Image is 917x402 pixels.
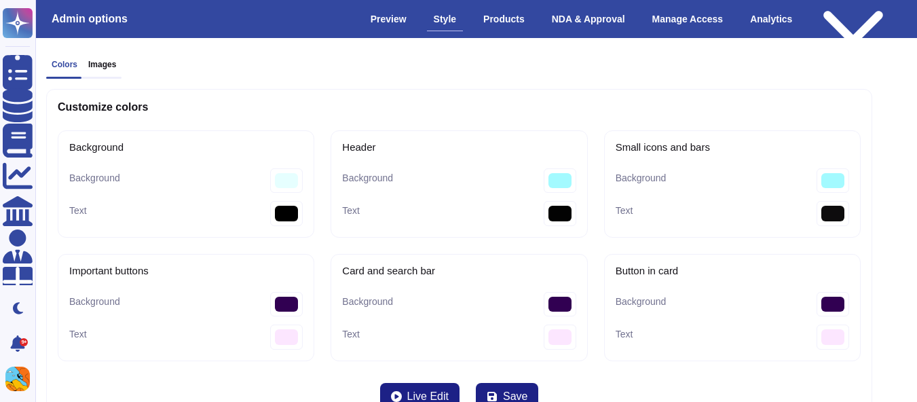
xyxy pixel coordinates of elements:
h3: Images [88,60,116,69]
img: user [5,367,30,391]
div: NDA & Approval [545,7,632,31]
div: Card and search bar [342,266,576,276]
div: Button in card [616,266,849,276]
h3: Colors [52,60,77,69]
div: Products [476,7,531,31]
span: Live Edit [407,391,449,402]
label: Background [342,297,393,306]
h6: Customize colors [58,100,148,113]
label: Text [342,329,360,339]
div: Background [69,142,303,152]
label: Text [69,329,87,339]
div: Important buttons [69,266,303,276]
div: Header [342,142,576,152]
label: Text [342,206,360,215]
span: Save [503,391,527,402]
div: Preview [364,7,413,31]
label: Background [69,297,120,306]
label: Background [69,173,120,183]
label: Background [616,173,667,183]
label: Background [342,173,393,183]
label: Text [69,206,87,215]
div: Small icons and bars [616,142,849,152]
h3: Admin options [52,12,128,25]
div: Analytics [743,7,799,31]
label: Background [616,297,667,306]
div: Manage Access [645,7,730,31]
div: Style [427,7,463,31]
div: 9+ [20,338,28,346]
label: Text [616,329,633,339]
label: Text [616,206,633,215]
button: user [3,364,39,394]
